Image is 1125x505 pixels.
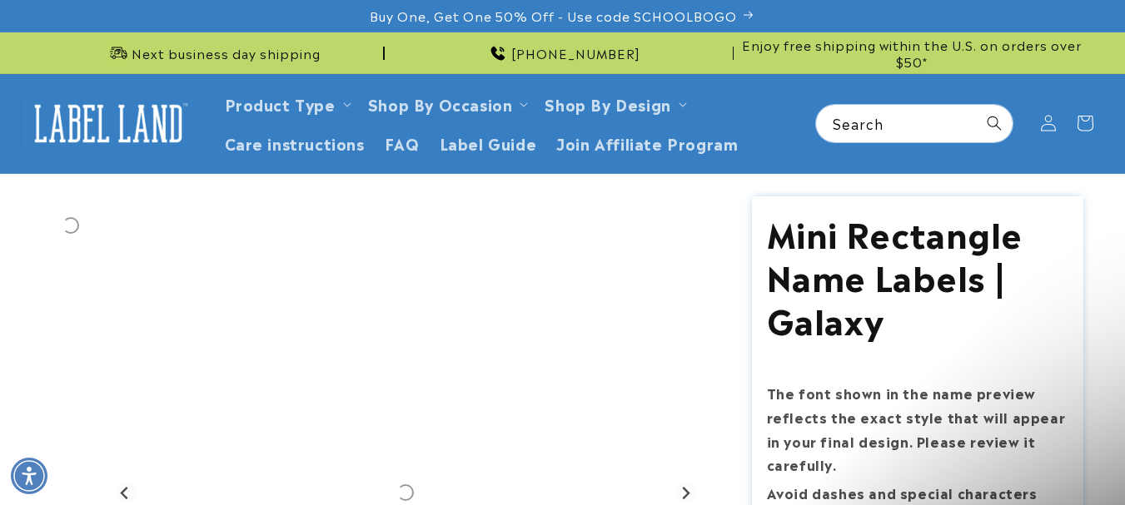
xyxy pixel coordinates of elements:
[535,84,693,123] summary: Shop By Design
[25,97,192,149] img: Label Land
[511,45,640,62] span: [PHONE_NUMBER]
[767,383,1066,474] strong: The font shown in the name preview reflects the exact style that will appear in your final design...
[843,290,1108,430] iframe: Gorgias live chat conversation starters
[740,32,1083,73] div: Announcement
[132,45,321,62] span: Next business day shipping
[976,105,1013,141] button: Search
[358,84,535,123] summary: Shop By Occasion
[11,458,47,494] div: Accessibility Menu
[225,133,365,152] span: Care instructions
[215,123,375,162] a: Care instructions
[546,123,748,162] a: Join Affiliate Program
[740,37,1083,69] span: Enjoy free shipping within the U.S. on orders over $50*
[42,32,385,73] div: Announcement
[368,94,513,113] span: Shop By Occasion
[225,92,336,115] a: Product Type
[767,210,1069,340] h1: Mini Rectangle Name Labels | Galaxy
[114,482,137,504] button: Go to last slide
[675,482,697,504] button: Next slide
[775,427,1108,488] iframe: Gorgias Floating Chat
[375,123,430,162] a: FAQ
[42,257,100,315] img: Mini Rectangle Name Labels | Galaxy - Label Land
[556,133,738,152] span: Join Affiliate Program
[215,84,358,123] summary: Product Type
[430,123,547,162] a: Label Guide
[370,7,737,24] span: Buy One, Get One 50% Off - Use code SCHOOLBOGO
[42,196,100,255] div: Go to slide 1
[440,133,537,152] span: Label Guide
[545,92,670,115] a: Shop By Design
[19,92,198,156] a: Label Land
[391,32,734,73] div: Announcement
[42,257,100,315] div: Go to slide 2
[385,133,420,152] span: FAQ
